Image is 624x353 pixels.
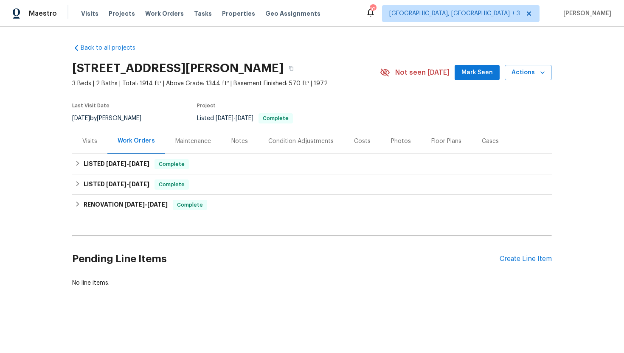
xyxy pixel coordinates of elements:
[505,65,552,81] button: Actions
[29,9,57,18] span: Maestro
[106,181,126,187] span: [DATE]
[284,61,299,76] button: Copy Address
[197,103,216,108] span: Project
[265,9,320,18] span: Geo Assignments
[109,9,135,18] span: Projects
[84,179,149,190] h6: LISTED
[118,137,155,145] div: Work Orders
[72,44,154,52] a: Back to all projects
[389,9,520,18] span: [GEOGRAPHIC_DATA], [GEOGRAPHIC_DATA] + 3
[81,9,98,18] span: Visits
[72,154,552,174] div: LISTED [DATE]-[DATE]Complete
[155,180,188,189] span: Complete
[236,115,253,121] span: [DATE]
[72,115,90,121] span: [DATE]
[216,115,233,121] span: [DATE]
[391,137,411,146] div: Photos
[106,161,126,167] span: [DATE]
[500,255,552,263] div: Create Line Item
[72,174,552,195] div: LISTED [DATE]-[DATE]Complete
[145,9,184,18] span: Work Orders
[431,137,461,146] div: Floor Plans
[124,202,168,207] span: -
[512,67,545,78] span: Actions
[84,159,149,169] h6: LISTED
[147,202,168,207] span: [DATE]
[560,9,611,18] span: [PERSON_NAME]
[129,161,149,167] span: [DATE]
[72,64,284,73] h2: [STREET_ADDRESS][PERSON_NAME]
[461,67,493,78] span: Mark Seen
[455,65,500,81] button: Mark Seen
[124,202,145,207] span: [DATE]
[175,137,211,146] div: Maintenance
[194,11,212,17] span: Tasks
[354,137,371,146] div: Costs
[72,239,500,279] h2: Pending Line Items
[197,115,293,121] span: Listed
[231,137,248,146] div: Notes
[106,161,149,167] span: -
[72,279,552,287] div: No line items.
[72,103,110,108] span: Last Visit Date
[106,181,149,187] span: -
[268,137,334,146] div: Condition Adjustments
[370,5,376,14] div: 104
[129,181,149,187] span: [DATE]
[259,116,292,121] span: Complete
[482,137,499,146] div: Cases
[84,200,168,210] h6: RENOVATION
[174,201,206,209] span: Complete
[155,160,188,168] span: Complete
[395,68,450,77] span: Not seen [DATE]
[222,9,255,18] span: Properties
[72,195,552,215] div: RENOVATION [DATE]-[DATE]Complete
[72,79,380,88] span: 3 Beds | 2 Baths | Total: 1914 ft² | Above Grade: 1344 ft² | Basement Finished: 570 ft² | 1972
[72,113,152,123] div: by [PERSON_NAME]
[216,115,253,121] span: -
[82,137,97,146] div: Visits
